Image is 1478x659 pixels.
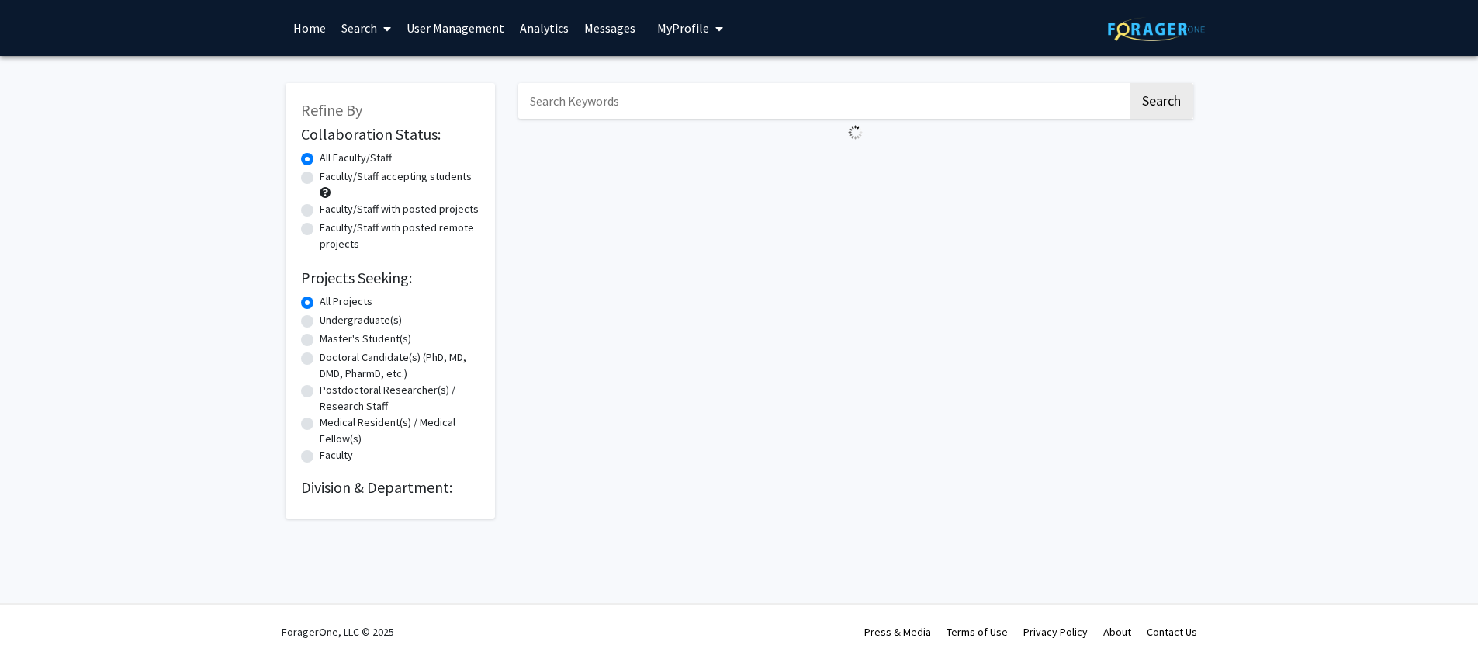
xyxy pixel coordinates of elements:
[320,447,353,463] label: Faculty
[1103,625,1131,639] a: About
[301,478,479,497] h2: Division & Department:
[286,1,334,55] a: Home
[864,625,931,639] a: Press & Media
[320,312,402,328] label: Undergraduate(s)
[320,349,479,382] label: Doctoral Candidate(s) (PhD, MD, DMD, PharmD, etc.)
[518,146,1193,182] nav: Page navigation
[320,293,372,310] label: All Projects
[842,119,869,146] img: Loading
[301,100,362,120] span: Refine By
[320,150,392,166] label: All Faculty/Staff
[518,83,1127,119] input: Search Keywords
[1023,625,1088,639] a: Privacy Policy
[947,625,1008,639] a: Terms of Use
[1147,625,1197,639] a: Contact Us
[512,1,576,55] a: Analytics
[1130,83,1193,119] button: Search
[320,201,479,217] label: Faculty/Staff with posted projects
[320,168,472,185] label: Faculty/Staff accepting students
[334,1,399,55] a: Search
[282,605,394,659] div: ForagerOne, LLC © 2025
[320,414,479,447] label: Medical Resident(s) / Medical Fellow(s)
[399,1,512,55] a: User Management
[576,1,643,55] a: Messages
[301,125,479,144] h2: Collaboration Status:
[320,331,411,347] label: Master's Student(s)
[320,220,479,252] label: Faculty/Staff with posted remote projects
[1108,17,1205,41] img: ForagerOne Logo
[301,269,479,287] h2: Projects Seeking:
[657,20,709,36] span: My Profile
[320,382,479,414] label: Postdoctoral Researcher(s) / Research Staff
